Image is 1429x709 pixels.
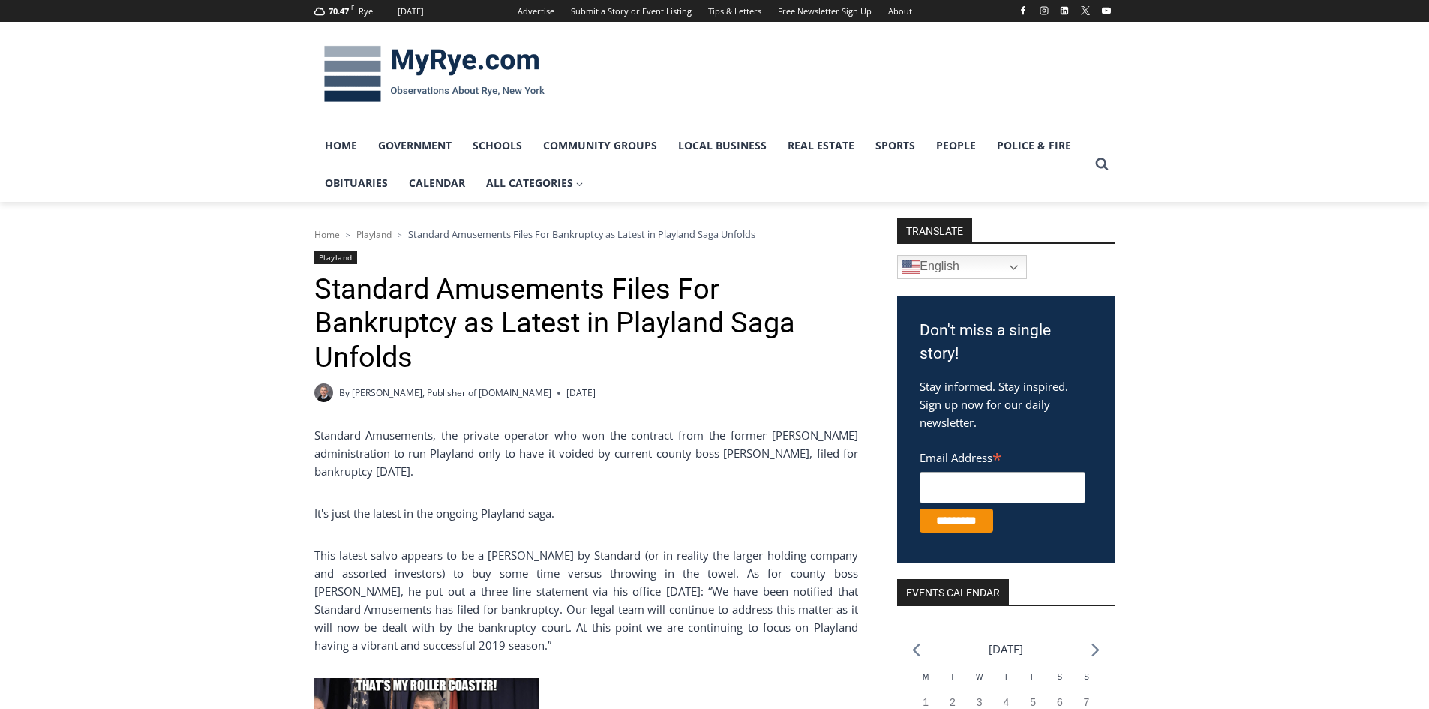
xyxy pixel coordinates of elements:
[1084,673,1089,681] span: S
[777,127,865,164] a: Real Estate
[1030,696,1036,708] time: 5
[566,386,596,400] time: [DATE]
[1057,673,1062,681] span: S
[1057,696,1063,708] time: 6
[486,175,584,191] span: All Categories
[926,127,986,164] a: People
[1084,696,1090,708] time: 7
[1003,696,1009,708] time: 4
[1035,2,1053,20] a: Instagram
[902,258,920,276] img: en
[897,579,1009,605] h2: Events Calendar
[1046,671,1073,695] div: Saturday
[314,383,333,402] a: Author image
[359,5,373,18] div: Rye
[314,164,398,202] a: Obituaries
[346,230,350,240] span: >
[314,272,858,375] h1: Standard Amusements Files For Bankruptcy as Latest in Playland Saga Unfolds
[920,377,1092,431] p: Stay informed. Stay inspired. Sign up now for our daily newsletter.
[314,504,858,522] p: It's just the latest in the ongoing Playland saga.
[977,696,983,708] time: 3
[314,228,340,241] a: Home
[368,127,462,164] a: Government
[314,35,554,113] img: MyRye.com
[352,386,551,399] a: [PERSON_NAME], Publisher of [DOMAIN_NAME]
[897,255,1027,279] a: English
[989,639,1023,659] li: [DATE]
[966,671,993,695] div: Wednesday
[1076,2,1094,20] a: X
[950,673,955,681] span: T
[314,251,357,264] a: Playland
[923,673,929,681] span: M
[897,218,972,242] strong: TRANSLATE
[329,5,349,17] span: 70.47
[314,546,858,654] p: This latest salvo appears to be a [PERSON_NAME] by Standard (or in reality the larger holding com...
[1088,151,1115,178] button: View Search Form
[939,671,966,695] div: Tuesday
[865,127,926,164] a: Sports
[476,164,594,202] a: All Categories
[351,3,354,11] span: F
[976,673,983,681] span: W
[314,127,368,164] a: Home
[533,127,668,164] a: Community Groups
[1004,673,1008,681] span: T
[314,127,1088,203] nav: Primary Navigation
[1055,2,1073,20] a: Linkedin
[923,696,929,708] time: 1
[993,671,1020,695] div: Thursday
[462,127,533,164] a: Schools
[920,443,1085,470] label: Email Address
[356,228,392,241] a: Playland
[314,426,858,480] p: Standard Amusements, the private operator who won the contract from the former [PERSON_NAME] admi...
[912,671,939,695] div: Monday
[950,696,956,708] time: 2
[398,164,476,202] a: Calendar
[1014,2,1032,20] a: Facebook
[1097,2,1115,20] a: YouTube
[1019,671,1046,695] div: Friday
[912,643,920,657] a: Previous month
[408,227,755,241] span: Standard Amusements Files For Bankruptcy as Latest in Playland Saga Unfolds
[920,319,1092,366] h3: Don't miss a single story!
[1091,643,1100,657] a: Next month
[986,127,1082,164] a: Police & Fire
[668,127,777,164] a: Local Business
[398,230,402,240] span: >
[1073,671,1100,695] div: Sunday
[314,227,858,242] nav: Breadcrumbs
[1031,673,1035,681] span: F
[398,5,424,18] div: [DATE]
[339,386,350,400] span: By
